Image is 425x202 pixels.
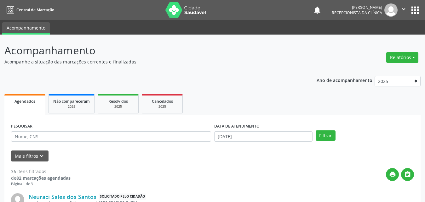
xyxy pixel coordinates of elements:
span: Central de Marcação [16,7,54,13]
p: Acompanhamento [4,43,296,58]
a: Neuraci Sales dos Santos [29,193,96,200]
div: [PERSON_NAME] [332,5,382,10]
div: 2025 [102,104,134,109]
a: Acompanhamento [2,22,50,35]
button: Filtrar [316,130,336,141]
span: Recepcionista da clínica [332,10,382,15]
span: Agendados [14,99,35,104]
div: 2025 [146,104,178,109]
div: 36 itens filtrados [11,168,71,175]
button: Relatórios [386,52,418,63]
label: PESQUISAR [11,122,32,131]
i: print [389,171,396,178]
div: de [11,175,71,181]
strong: 82 marcações agendadas [16,175,71,181]
div: 2025 [53,104,90,109]
button:  [401,168,414,181]
button:  [398,3,410,17]
button: apps [410,5,421,16]
i:  [404,171,411,178]
input: Nome, CNS [11,131,211,142]
span: Solicitado pelo cidadão [99,194,146,200]
span: Cancelados [152,99,173,104]
p: Ano de acompanhamento [317,76,372,84]
div: Página 1 de 3 [11,181,71,187]
button: notifications [313,6,322,14]
i: keyboard_arrow_down [38,153,45,160]
span: Resolvidos [108,99,128,104]
button: Mais filtroskeyboard_arrow_down [11,150,49,161]
p: Acompanhe a situação das marcações correntes e finalizadas [4,58,296,65]
span: Não compareceram [53,99,90,104]
label: DATA DE ATENDIMENTO [214,122,260,131]
i:  [400,6,407,13]
img: img [384,3,398,17]
button: print [386,168,399,181]
a: Central de Marcação [4,5,54,15]
input: Selecione um intervalo [214,131,313,142]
